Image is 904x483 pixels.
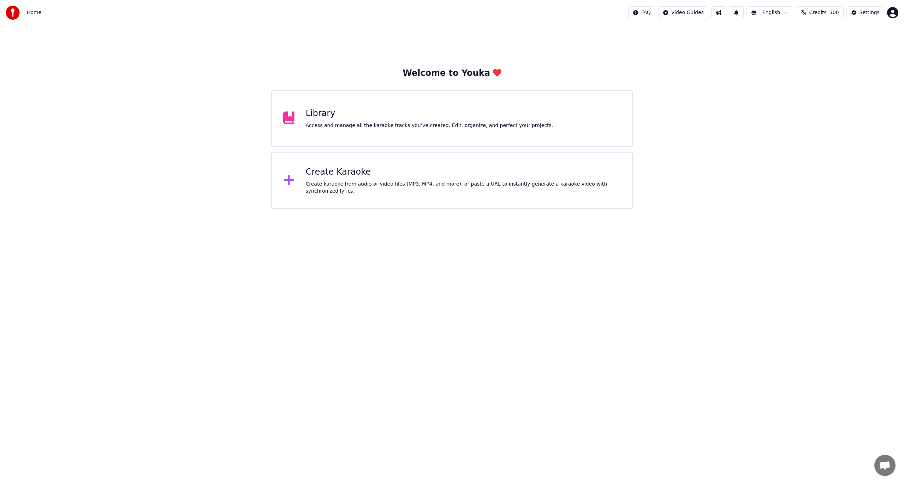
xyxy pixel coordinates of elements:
img: youka [6,6,20,20]
button: FAQ [628,6,655,19]
div: Create karaoke from audio or video files (MP3, MP4, and more), or paste a URL to instantly genera... [306,181,621,195]
span: 300 [829,9,839,16]
nav: breadcrumb [27,9,41,16]
span: Credits [809,9,826,16]
button: Settings [846,6,884,19]
div: Welcome to Youka [403,68,501,79]
div: Access and manage all the karaoke tracks you’ve created. Edit, organize, and perfect your projects. [306,122,553,129]
div: Settings [860,9,880,16]
span: Home [27,9,41,16]
div: Open chat [874,455,896,476]
div: Library [306,108,553,119]
button: Credits300 [796,6,843,19]
button: Video Guides [658,6,708,19]
div: Create Karaoke [306,167,621,178]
